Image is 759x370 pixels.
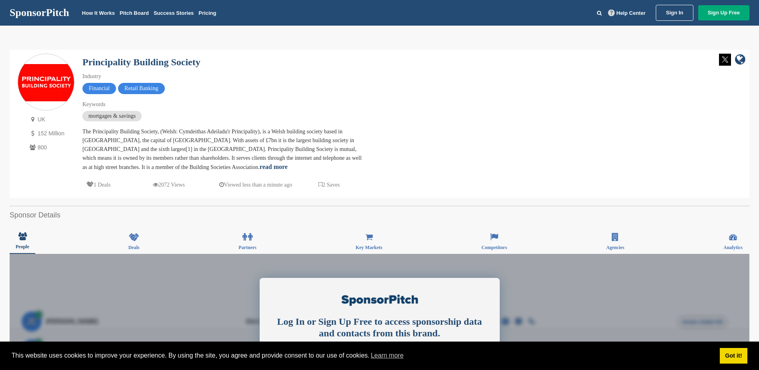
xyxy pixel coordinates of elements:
span: mortgages & savings [82,111,142,121]
a: learn more about cookies [370,350,405,362]
p: 2 Saves [318,180,340,190]
span: Financial [82,83,116,94]
p: 800 [28,143,74,153]
a: Sign Up Free [698,5,749,20]
p: 2072 Views [153,180,185,190]
span: Partners [238,245,256,250]
a: Success Stories [154,10,194,16]
span: Competitors [481,245,507,250]
p: 152 Million [28,129,74,139]
h2: Sponsor Details [10,210,749,221]
div: Industry [82,72,362,81]
a: dismiss cookie message [720,348,747,364]
a: company link [735,54,745,67]
p: 1 Deals [86,180,110,190]
div: Keywords [82,100,362,109]
a: SponsorPitch [10,8,69,18]
p: UK [28,115,74,125]
a: How It Works [82,10,115,16]
iframe: Button to launch messaging window [727,338,753,364]
span: Agencies [606,245,624,250]
a: Help Center [607,8,647,18]
a: Sign In [656,5,693,21]
a: Pitch Board [120,10,149,16]
span: This website uses cookies to improve your experience. By using the site, you agree and provide co... [12,350,713,362]
span: People [16,244,29,249]
p: Viewed less than a minute ago [219,180,292,190]
span: Retail Banking [118,83,164,94]
a: read more [260,163,288,170]
a: Principality Building Society [82,57,200,67]
a: Pricing [198,10,216,16]
div: Log In or Sign Up Free to access sponsorship data and contacts from this brand. [274,316,486,339]
img: Sponsorpitch & Principality Building Society [18,64,74,101]
div: The Principality Building Society, (Welsh: Cymdeithas Adeiladu'r Principality), is a Welsh buildi... [82,127,362,172]
span: Analytics [723,245,743,250]
span: Deals [128,245,140,250]
img: Twitter white [719,54,731,66]
span: Key Markets [356,245,383,250]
